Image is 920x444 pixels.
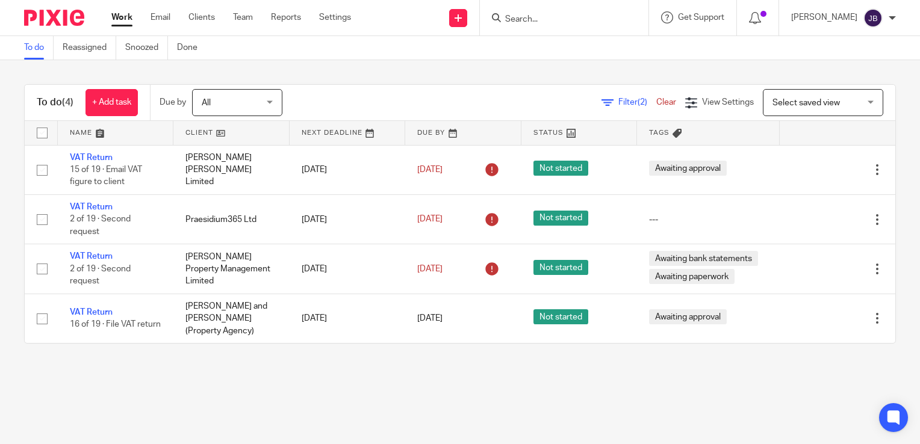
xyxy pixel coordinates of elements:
[70,265,131,286] span: 2 of 19 · Second request
[533,211,588,226] span: Not started
[656,98,676,106] a: Clear
[772,99,840,107] span: Select saved view
[649,161,727,176] span: Awaiting approval
[290,145,405,194] td: [DATE]
[70,203,113,211] a: VAT Return
[173,294,289,342] td: [PERSON_NAME] and [PERSON_NAME] (Property Agency)
[62,97,73,107] span: (4)
[702,98,754,106] span: View Settings
[533,309,588,324] span: Not started
[863,8,883,28] img: svg%3E
[70,308,113,316] a: VAT Return
[290,244,405,294] td: [DATE]
[70,165,142,187] span: 15 of 19 · Email VAT figure to client
[504,14,612,25] input: Search
[649,269,735,284] span: Awaiting paperwork
[791,11,857,23] p: [PERSON_NAME]
[70,252,113,261] a: VAT Return
[151,11,170,23] a: Email
[70,153,113,162] a: VAT Return
[638,98,647,106] span: (2)
[233,11,253,23] a: Team
[618,98,656,106] span: Filter
[85,89,138,116] a: + Add task
[70,321,161,329] span: 16 of 19 · File VAT return
[533,161,588,176] span: Not started
[417,215,443,224] span: [DATE]
[173,244,289,294] td: [PERSON_NAME] Property Management Limited
[177,36,207,60] a: Done
[202,99,211,107] span: All
[290,194,405,244] td: [DATE]
[173,194,289,244] td: Praesidium365 Ltd
[678,13,724,22] span: Get Support
[319,11,351,23] a: Settings
[533,260,588,275] span: Not started
[24,10,84,26] img: Pixie
[24,36,54,60] a: To do
[649,309,727,324] span: Awaiting approval
[173,145,289,194] td: [PERSON_NAME] [PERSON_NAME] Limited
[649,251,758,266] span: Awaiting bank statements
[37,96,73,109] h1: To do
[417,165,443,174] span: [DATE]
[271,11,301,23] a: Reports
[125,36,168,60] a: Snoozed
[417,314,443,322] span: [DATE]
[111,11,132,23] a: Work
[188,11,215,23] a: Clients
[290,294,405,342] td: [DATE]
[417,265,443,273] span: [DATE]
[160,96,186,108] p: Due by
[70,215,131,236] span: 2 of 19 · Second request
[649,129,670,136] span: Tags
[63,36,116,60] a: Reassigned
[649,214,768,226] div: ---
